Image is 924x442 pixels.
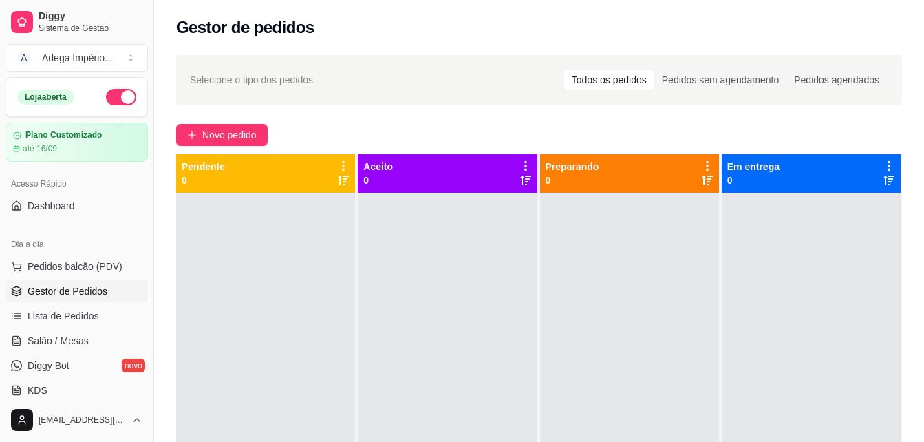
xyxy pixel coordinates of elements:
[6,355,148,377] a: Diggy Botnovo
[6,280,148,302] a: Gestor de Pedidos
[28,284,107,298] span: Gestor de Pedidos
[28,260,122,273] span: Pedidos balcão (PDV)
[187,130,197,140] span: plus
[363,160,393,173] p: Aceito
[182,160,225,173] p: Pendente
[28,383,47,397] span: KDS
[39,10,142,23] span: Diggy
[190,72,313,87] span: Selecione o tipo dos pedidos
[6,44,148,72] button: Select a team
[6,330,148,352] a: Salão / Mesas
[6,233,148,255] div: Dia a dia
[546,173,599,187] p: 0
[654,70,786,90] div: Pedidos sem agendamento
[39,414,126,425] span: [EMAIL_ADDRESS][DOMAIN_NAME]
[28,199,75,213] span: Dashboard
[202,127,257,143] span: Novo pedido
[28,334,89,348] span: Salão / Mesas
[6,123,148,162] a: Plano Customizadoaté 16/09
[727,160,780,173] p: Em entrega
[727,173,780,187] p: 0
[176,124,268,146] button: Novo pedido
[28,359,69,372] span: Diggy Bot
[6,255,148,277] button: Pedidos balcão (PDV)
[106,89,136,105] button: Alterar Status
[564,70,654,90] div: Todos os pedidos
[6,173,148,195] div: Acesso Rápido
[6,403,148,436] button: [EMAIL_ADDRESS][DOMAIN_NAME]
[176,17,314,39] h2: Gestor de pedidos
[786,70,887,90] div: Pedidos agendados
[546,160,599,173] p: Preparando
[39,23,142,34] span: Sistema de Gestão
[28,309,99,323] span: Lista de Pedidos
[6,305,148,327] a: Lista de Pedidos
[6,379,148,401] a: KDS
[42,51,113,65] div: Adega Império ...
[23,143,57,154] article: até 16/09
[6,6,148,39] a: DiggySistema de Gestão
[363,173,393,187] p: 0
[25,130,102,140] article: Plano Customizado
[182,173,225,187] p: 0
[17,51,31,65] span: A
[6,195,148,217] a: Dashboard
[17,90,74,105] div: Loja aberta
